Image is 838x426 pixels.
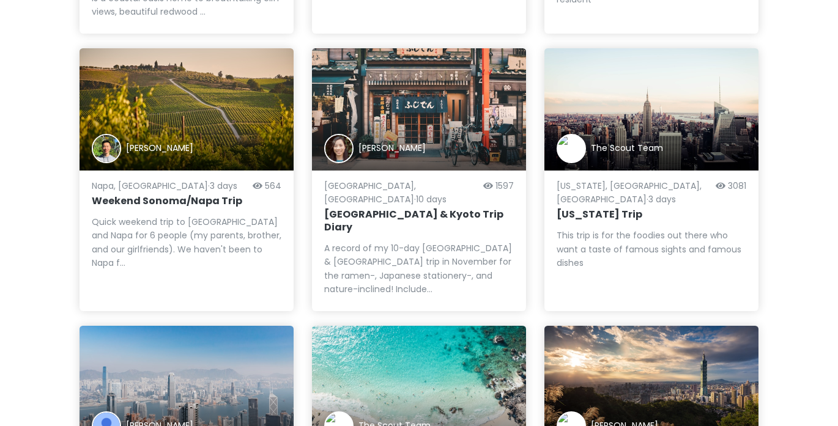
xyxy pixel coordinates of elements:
div: [PERSON_NAME] [126,141,193,155]
img: Trip author [324,134,354,163]
div: Quick weekend trip to [GEOGRAPHIC_DATA] and Napa for 6 people (my parents, brother, and our girlf... [92,215,281,270]
span: 564 [265,180,281,192]
h6: [GEOGRAPHIC_DATA] & Kyoto Trip Diary [324,208,514,234]
span: 3081 [728,180,746,192]
img: Trip author [92,134,121,163]
a: vineyardTrip author[PERSON_NAME]Napa, [GEOGRAPHIC_DATA]·3 days564Weekend Sonoma/Napa TripQuick we... [80,48,294,311]
div: This trip is for the foodies out there who want a taste of famous sights and famous dishes [557,229,746,270]
span: 1597 [495,180,514,192]
div: [PERSON_NAME] [358,141,426,155]
div: The Scout Team [591,141,663,155]
a: Trip authorThe Scout Team[US_STATE], [GEOGRAPHIC_DATA], [GEOGRAPHIC_DATA]·3 days3081[US_STATE] Tr... [544,48,758,311]
a: bicycle in front of Japanese storeTrip author[PERSON_NAME][GEOGRAPHIC_DATA], [GEOGRAPHIC_DATA]·10... [312,48,526,311]
p: Napa, [GEOGRAPHIC_DATA] · 3 days [92,179,248,193]
h6: [US_STATE] Trip [557,208,746,221]
img: Trip author [557,134,586,163]
div: A record of my 10-day [GEOGRAPHIC_DATA] & [GEOGRAPHIC_DATA] trip in November for the ramen-, Japa... [324,241,514,296]
h6: Weekend Sonoma/Napa Trip [92,195,281,208]
p: [GEOGRAPHIC_DATA], [GEOGRAPHIC_DATA] · 10 days [324,179,478,207]
p: [US_STATE], [GEOGRAPHIC_DATA], [GEOGRAPHIC_DATA] · 3 days [557,179,711,207]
